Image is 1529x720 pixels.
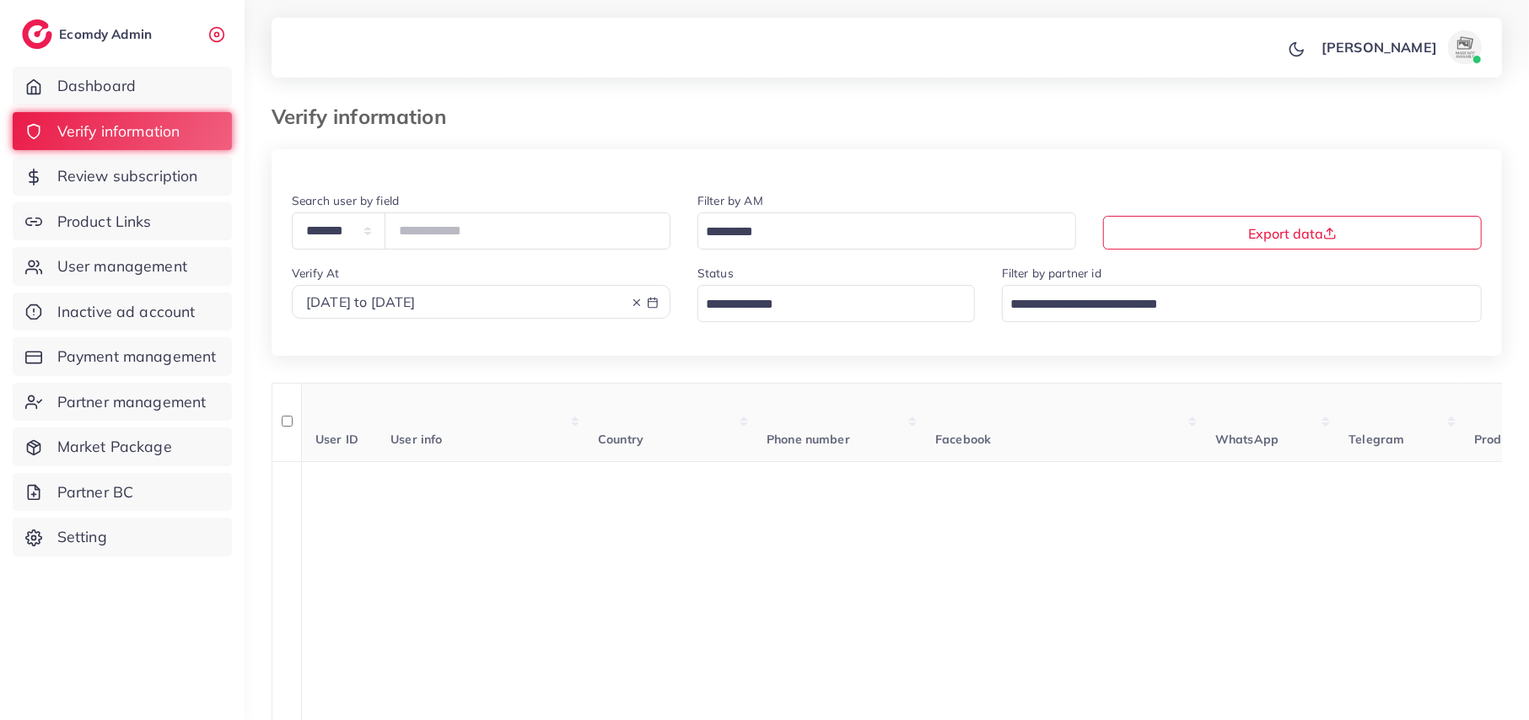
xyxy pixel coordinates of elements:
label: Filter by partner id [1002,265,1101,282]
a: Partner management [13,383,232,422]
div: Search for option [697,285,975,321]
a: Review subscription [13,157,232,196]
label: Verify At [292,265,339,282]
label: Filter by AM [697,192,763,209]
a: Verify information [13,112,232,151]
span: Export data [1248,225,1337,242]
a: Setting [13,518,232,556]
a: Partner BC [13,473,232,512]
img: avatar [1448,30,1482,64]
label: Status [697,265,734,282]
span: Facebook [935,432,991,447]
h2: Ecomdy Admin [59,26,156,42]
span: Phone number [767,432,850,447]
span: User management [57,255,187,277]
span: Partner BC [57,481,134,503]
span: Market Package [57,436,172,458]
span: Review subscription [57,165,198,187]
span: Setting [57,526,107,548]
span: Partner management [57,391,207,413]
a: Product Links [13,202,232,241]
img: logo [22,19,52,49]
a: [PERSON_NAME]avatar [1312,30,1489,64]
button: Export data [1103,216,1482,250]
span: [DATE] to [DATE] [306,293,416,310]
span: Dashboard [57,75,136,97]
label: Search user by field [292,192,399,209]
input: Search for option [700,219,1054,245]
span: User info [390,432,442,447]
span: Payment management [57,346,217,368]
div: Search for option [697,212,1076,249]
span: Telegram [1349,432,1404,447]
span: Country [598,432,643,447]
h3: Verify information [272,105,460,129]
input: Search for option [1004,292,1460,318]
a: Inactive ad account [13,293,232,331]
span: Verify information [57,121,180,142]
a: User management [13,247,232,286]
span: Inactive ad account [57,301,196,323]
span: WhatsApp [1215,432,1279,447]
a: Dashboard [13,67,232,105]
input: Search for option [700,292,953,318]
a: logoEcomdy Admin [22,19,156,49]
p: [PERSON_NAME] [1322,37,1437,57]
span: Product Links [57,211,152,233]
a: Payment management [13,337,232,376]
span: User ID [315,432,358,447]
a: Market Package [13,427,232,466]
div: Search for option [1002,285,1482,321]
